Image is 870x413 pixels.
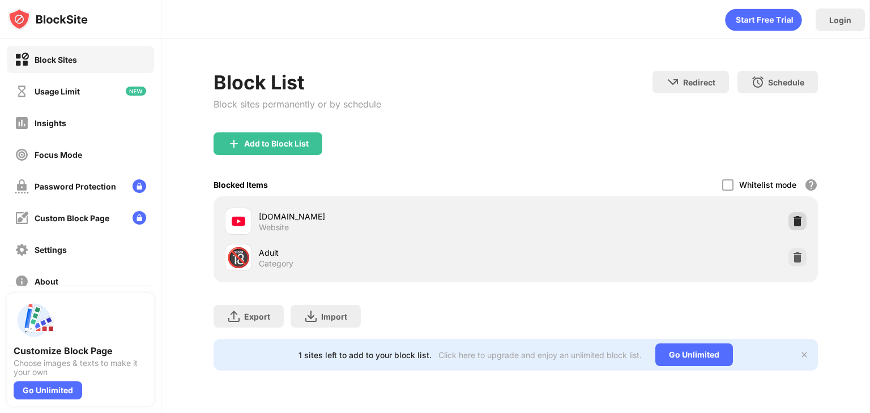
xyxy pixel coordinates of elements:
[259,247,515,259] div: Adult
[768,78,804,87] div: Schedule
[15,84,29,98] img: time-usage-off.svg
[739,180,796,190] div: Whitelist mode
[655,343,733,366] div: Go Unlimited
[15,148,29,162] img: focus-off.svg
[259,222,289,233] div: Website
[35,87,80,96] div: Usage Limit
[438,350,642,360] div: Click here to upgrade and enjoy an unlimited block list.
[14,345,147,356] div: Customize Block Page
[298,350,432,360] div: 1 sites left to add to your block list.
[14,300,54,341] img: push-custom-page.svg
[321,312,347,321] div: Import
[133,179,146,193] img: lock-menu.svg
[15,116,29,130] img: insights-off.svg
[683,78,715,87] div: Redirect
[232,214,245,228] img: favicons
[133,211,146,225] img: lock-menu.svg
[35,55,77,64] div: Block Sites
[214,180,268,190] div: Blocked Items
[35,213,109,223] div: Custom Block Page
[829,15,851,25] div: Login
[14,381,82,399] div: Go Unlimited
[259,259,293,269] div: Category
[800,350,809,359] img: x-button.svg
[15,179,29,193] img: password-protection-off.svg
[259,210,515,222] div: [DOMAIN_NAME]
[35,118,66,128] div: Insights
[8,8,88,31] img: logo-blocksite.svg
[126,87,146,96] img: new-icon.svg
[244,139,309,148] div: Add to Block List
[725,8,802,31] div: animation
[214,71,381,94] div: Block List
[35,150,82,160] div: Focus Mode
[227,246,250,269] div: 🔞
[15,274,29,289] img: about-off.svg
[35,245,67,255] div: Settings
[244,312,270,321] div: Export
[15,53,29,67] img: block-on.svg
[35,182,116,191] div: Password Protection
[15,243,29,257] img: settings-off.svg
[15,211,29,225] img: customize-block-page-off.svg
[14,359,147,377] div: Choose images & texts to make it your own
[35,277,58,286] div: About
[214,98,381,110] div: Block sites permanently or by schedule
